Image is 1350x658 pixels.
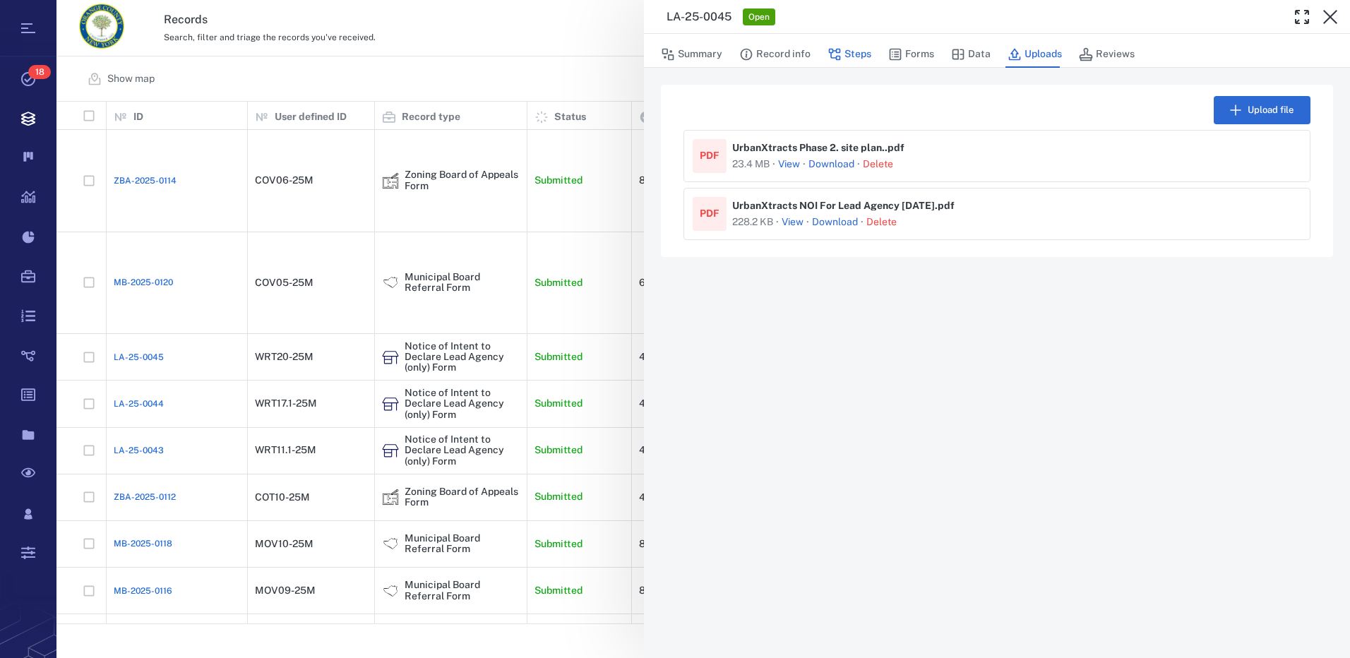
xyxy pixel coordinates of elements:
div: PDF [700,149,719,163]
button: Delete [866,215,897,229]
button: Toggle Fullscreen [1288,3,1316,31]
span: . pdf [885,143,920,152]
button: Close [1316,3,1344,31]
span: Help [32,10,61,23]
a: Download [808,157,854,172]
div: 23.4 MB [732,157,770,172]
button: Data [951,41,991,68]
button: Delete [863,157,893,172]
p: · [770,156,778,173]
span: UrbanXtracts NOI For Lead Agency [DATE] [732,201,970,210]
p: · [804,214,812,231]
button: Reviews [1079,41,1135,68]
button: Upload file [1214,96,1310,124]
div: PDF [700,207,719,221]
button: View [778,157,800,172]
p: · [800,156,808,173]
p: · [854,156,863,173]
p: · [773,214,782,231]
a: Download [812,215,858,229]
button: Steps [828,41,871,68]
button: Uploads [1008,41,1062,68]
button: Record info [739,41,811,68]
span: 18 [28,65,51,79]
span: . pdf [935,201,970,210]
button: View [782,215,804,229]
button: Forms [888,41,934,68]
div: 228.2 KB [732,215,773,229]
button: Summary [661,41,722,68]
span: Open [746,11,772,23]
span: UrbanXtracts Phase 2. site plan. [732,143,920,152]
h3: LA-25-0045 [667,8,731,25]
p: · [858,214,866,231]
